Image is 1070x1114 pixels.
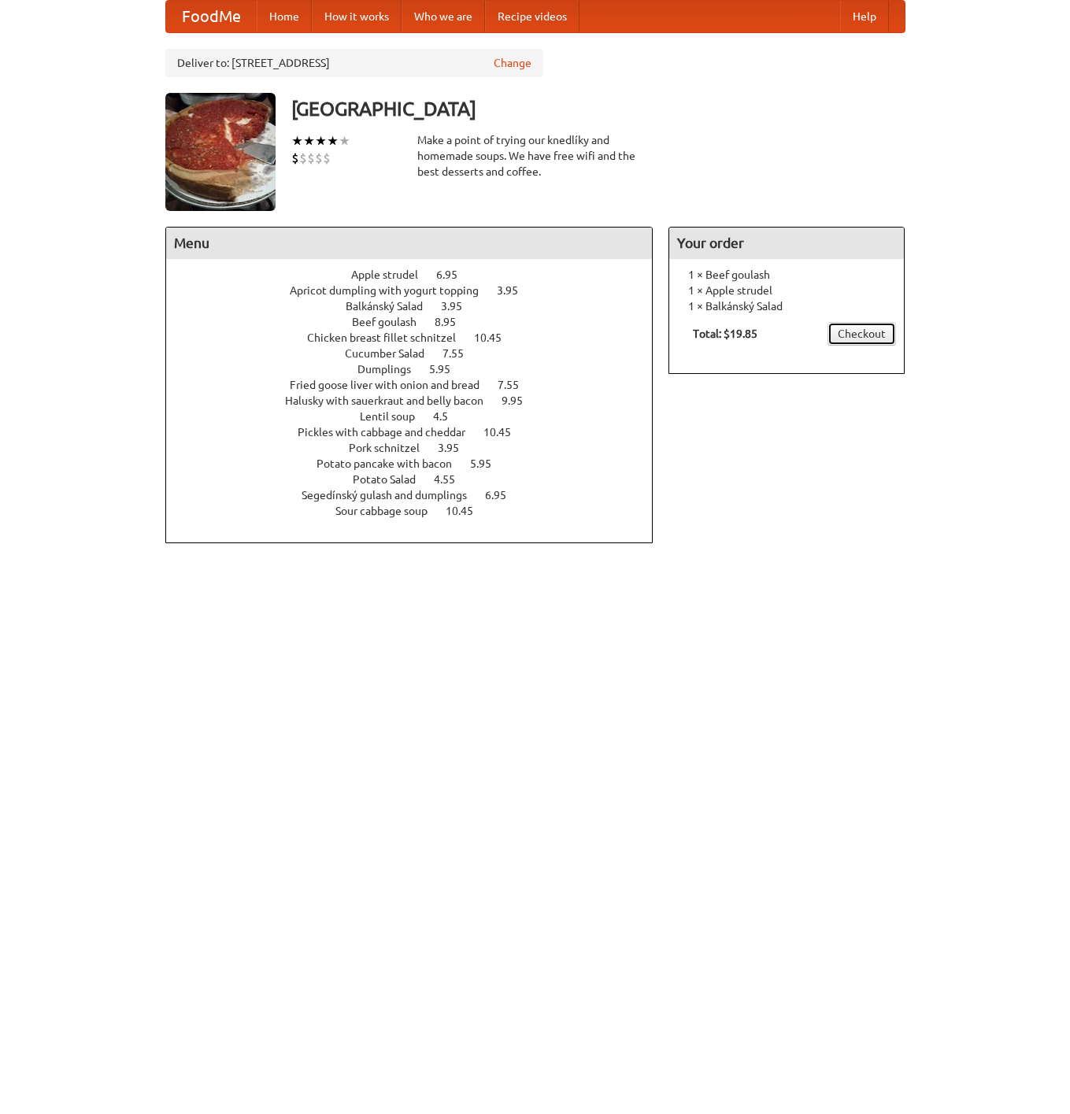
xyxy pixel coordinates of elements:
[298,426,481,439] span: Pickles with cabbage and cheddar
[827,322,896,346] a: Checkout
[302,489,483,501] span: Segedínský gulash and dumplings
[291,93,905,124] h3: [GEOGRAPHIC_DATA]
[498,379,535,391] span: 7.55
[166,1,257,32] a: FoodMe
[677,298,896,314] li: 1 × Balkánský Salad
[497,284,534,297] span: 3.95
[677,267,896,283] li: 1 × Beef goulash
[485,489,522,501] span: 6.95
[345,347,440,360] span: Cucumber Salad
[446,505,489,517] span: 10.45
[302,489,535,501] a: Segedínský gulash and dumplings 6.95
[346,300,439,313] span: Balkánský Salad
[335,505,502,517] a: Sour cabbage soup 10.45
[840,1,889,32] a: Help
[433,410,464,423] span: 4.5
[290,379,495,391] span: Fried goose liver with onion and bread
[470,457,507,470] span: 5.95
[494,55,531,71] a: Change
[298,426,540,439] a: Pickles with cabbage and cheddar 10.45
[317,457,520,470] a: Potato pancake with bacon 5.95
[429,363,466,376] span: 5.95
[360,410,431,423] span: Lentil soup
[290,284,494,297] span: Apricot dumpling with yogurt topping
[485,1,579,32] a: Recipe videos
[165,49,543,77] div: Deliver to: [STREET_ADDRESS]
[669,228,904,259] h4: Your order
[345,347,493,360] a: Cucumber Salad 7.55
[323,150,331,167] li: $
[299,150,307,167] li: $
[339,132,350,150] li: ★
[349,442,488,454] a: Pork schnitzel 3.95
[357,363,427,376] span: Dumplings
[317,457,468,470] span: Potato pancake with bacon
[307,331,472,344] span: Chicken breast fillet schnitzel
[502,394,539,407] span: 9.95
[435,316,472,328] span: 8.95
[290,284,547,297] a: Apricot dumpling with yogurt topping 3.95
[307,150,315,167] li: $
[417,132,653,179] div: Make a point of trying our knedlíky and homemade soups. We have free wifi and the best desserts a...
[349,442,435,454] span: Pork schnitzel
[291,150,299,167] li: $
[312,1,402,32] a: How it works
[335,505,443,517] span: Sour cabbage soup
[357,363,479,376] a: Dumplings 5.95
[677,283,896,298] li: 1 × Apple strudel
[360,410,477,423] a: Lentil soup 4.5
[165,93,276,211] img: angular.jpg
[166,228,653,259] h4: Menu
[474,331,517,344] span: 10.45
[352,316,432,328] span: Beef goulash
[315,150,323,167] li: $
[434,473,471,486] span: 4.55
[353,473,484,486] a: Potato Salad 4.55
[346,300,491,313] a: Balkánský Salad 3.95
[351,268,434,281] span: Apple strudel
[290,379,548,391] a: Fried goose liver with onion and bread 7.55
[315,132,327,150] li: ★
[303,132,315,150] li: ★
[291,132,303,150] li: ★
[438,442,475,454] span: 3.95
[307,331,531,344] a: Chicken breast fillet schnitzel 10.45
[442,347,479,360] span: 7.55
[353,473,431,486] span: Potato Salad
[352,316,485,328] a: Beef goulash 8.95
[327,132,339,150] li: ★
[402,1,485,32] a: Who we are
[483,426,527,439] span: 10.45
[285,394,499,407] span: Halusky with sauerkraut and belly bacon
[257,1,312,32] a: Home
[351,268,487,281] a: Apple strudel 6.95
[693,328,757,340] b: Total: $19.85
[441,300,478,313] span: 3.95
[285,394,552,407] a: Halusky with sauerkraut and belly bacon 9.95
[436,268,473,281] span: 6.95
